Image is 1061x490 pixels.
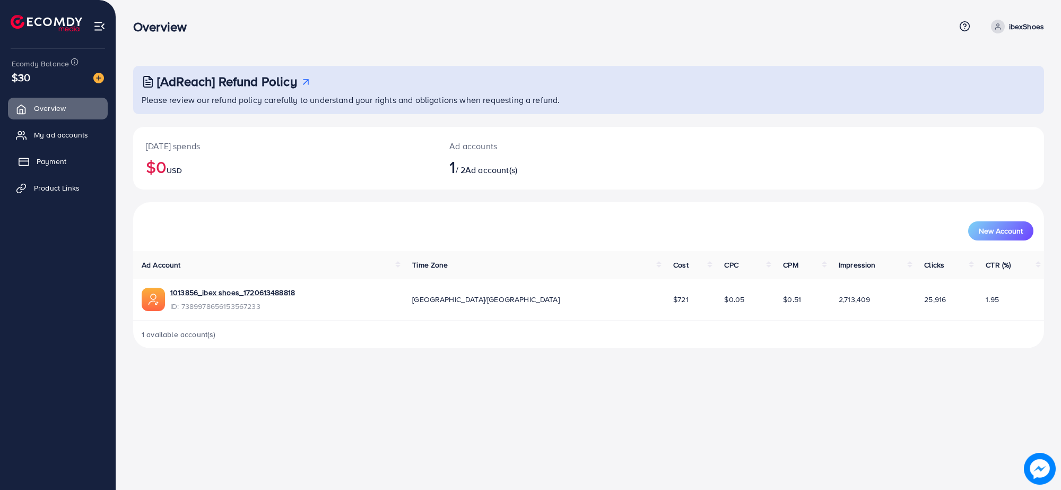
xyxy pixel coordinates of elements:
[11,15,82,31] img: logo
[839,294,870,305] span: 2,713,409
[724,294,744,305] span: $0.05
[449,154,455,179] span: 1
[724,260,738,270] span: CPC
[12,70,30,85] span: $30
[673,294,689,305] span: $721
[146,140,424,152] p: [DATE] spends
[170,287,295,298] a: 1013856_ibex shoes_1720613488818
[412,294,560,305] span: [GEOGRAPHIC_DATA]/[GEOGRAPHIC_DATA]
[986,260,1011,270] span: CTR (%)
[34,103,66,114] span: Overview
[167,165,181,176] span: USD
[142,93,1038,106] p: Please review our refund policy carefully to understand your rights and obligations when requesti...
[8,177,108,199] a: Product Links
[924,260,944,270] span: Clicks
[34,130,88,140] span: My ad accounts
[142,288,165,311] img: ic-ads-acc.e4c84228.svg
[142,260,181,270] span: Ad Account
[783,294,801,305] span: $0.51
[93,20,106,32] img: menu
[449,140,651,152] p: Ad accounts
[986,294,999,305] span: 1.95
[133,19,195,35] h3: Overview
[93,73,104,83] img: image
[924,294,946,305] span: 25,916
[783,260,798,270] span: CPM
[142,329,216,340] span: 1 available account(s)
[8,98,108,119] a: Overview
[449,157,651,177] h2: / 2
[157,74,297,89] h3: [AdReach] Refund Policy
[146,157,424,177] h2: $0
[170,301,295,312] span: ID: 7389978656153567233
[673,260,689,270] span: Cost
[8,151,108,172] a: Payment
[34,183,80,193] span: Product Links
[412,260,448,270] span: Time Zone
[968,221,1033,240] button: New Account
[12,58,69,69] span: Ecomdy Balance
[465,164,517,176] span: Ad account(s)
[8,124,108,145] a: My ad accounts
[839,260,876,270] span: Impression
[979,227,1023,235] span: New Account
[987,20,1044,33] a: ibexShoes
[1024,453,1056,485] img: image
[37,156,66,167] span: Payment
[1009,20,1044,33] p: ibexShoes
